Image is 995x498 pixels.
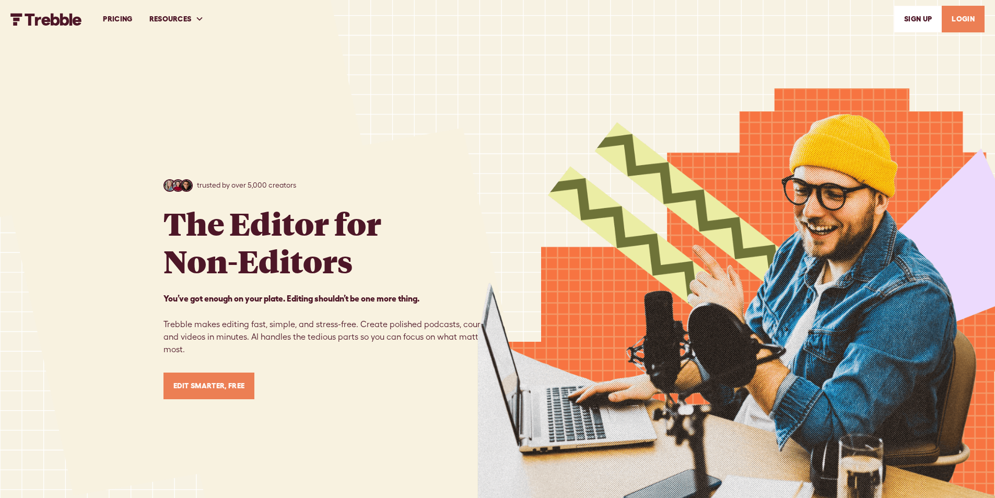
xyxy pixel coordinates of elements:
[141,1,213,37] div: RESOURCES
[163,373,255,399] a: Edit Smarter, Free
[95,1,141,37] a: PRICING
[197,180,296,191] p: trusted by over 5,000 creators
[894,6,942,32] a: SIGn UP
[163,292,498,356] p: Trebble makes editing fast, simple, and stress-free. Create polished podcasts, courses, and video...
[163,294,419,303] strong: You’ve got enough on your plate. Editing shouldn’t be one more thing. ‍
[942,6,985,32] a: LOGIN
[10,12,82,25] a: home
[10,13,82,26] img: Trebble FM Logo
[149,14,192,25] div: RESOURCES
[163,204,381,280] h1: The Editor for Non-Editors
